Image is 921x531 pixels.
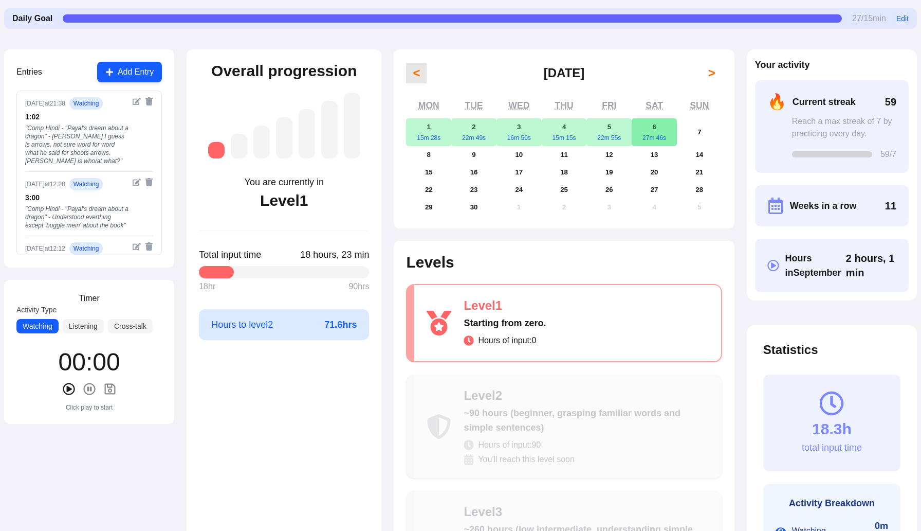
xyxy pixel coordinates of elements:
[542,181,587,199] button: September 25, 2025
[880,148,896,161] span: 59 /7
[470,168,478,176] abbr: September 16, 2025
[677,181,722,199] button: September 28, 2025
[690,100,709,111] abbr: Sunday
[586,146,632,164] button: September 12, 2025
[406,164,451,181] button: September 15, 2025
[586,134,632,142] div: 22m 55s
[708,65,715,81] span: >
[69,97,103,110] span: watching
[451,181,496,199] button: September 23, 2025
[607,203,611,211] abbr: October 3, 2025
[605,151,613,158] abbr: September 12, 2025
[66,403,113,412] div: Click play to start
[632,164,677,181] button: September 20, 2025
[25,244,65,253] div: [DATE] at 12:12
[651,151,658,158] abbr: September 13, 2025
[133,97,141,105] button: Edit entry
[677,199,722,216] button: October 5, 2025
[145,242,153,251] button: Delete entry
[472,123,475,131] abbr: September 2, 2025
[677,164,722,181] button: September 21, 2025
[695,168,703,176] abbr: September 21, 2025
[607,123,611,131] abbr: September 5, 2025
[208,142,225,158] div: Level 1: Starting from zero.
[896,13,909,24] button: Edit
[586,118,632,146] button: September 5, 202522m 55s
[260,191,308,210] div: Level 1
[253,126,270,158] div: Level 3: ~260 hours (low intermediate, understanding simple conversations)
[324,317,357,332] span: 71.6 hrs
[425,203,433,211] abbr: September 29, 2025
[199,280,215,293] span: 18 hr
[885,95,896,109] span: 59
[496,118,542,146] button: September 3, 202516m 50s
[496,164,542,181] button: September 17, 2025
[776,496,888,510] h3: Activity Breakdown
[602,100,616,111] abbr: Friday
[632,181,677,199] button: September 27, 2025
[632,146,677,164] button: September 13, 2025
[108,319,153,333] button: Cross-talk
[508,100,529,111] abbr: Wednesday
[464,504,709,520] div: Level 3
[464,387,709,404] div: Level 2
[651,168,658,176] abbr: September 20, 2025
[211,62,357,80] h2: Overall progression
[515,186,523,193] abbr: September 24, 2025
[406,181,451,199] button: September 22, 2025
[451,134,496,142] div: 22m 49s
[632,199,677,216] button: October 4, 2025
[451,164,496,181] button: September 16, 2025
[605,186,613,193] abbr: September 26, 2025
[16,305,162,315] label: Activity Type
[425,186,433,193] abbr: September 22, 2025
[652,123,656,131] abbr: September 6, 2025
[478,439,541,451] span: Hours of input: 90
[406,199,451,216] button: September 29, 2025
[562,123,566,131] abbr: September 4, 2025
[199,247,261,262] span: Total input time
[555,100,574,111] abbr: Thursday
[25,124,128,165] div: " Comp Hindi - "Payal's dream about a dragon" - [PERSON_NAME] I guess is arrows, not sure word fo...
[231,134,247,158] div: Level 2: ~90 hours (beginner, grasping familiar words and simple sentences)
[767,93,786,111] span: 🔥
[852,12,886,25] span: 27 / 15 min
[470,186,478,193] abbr: September 23, 2025
[496,134,542,142] div: 16m 50s
[321,101,338,158] div: Level 6: ~1,750 hours (advanced, understanding native media with effort)
[697,203,701,211] abbr: October 5, 2025
[406,134,451,142] div: 15m 28s
[472,151,475,158] abbr: September 9, 2025
[586,181,632,199] button: September 26, 2025
[300,247,369,262] span: Click to toggle between decimal and time format
[802,440,862,455] div: total input time
[245,175,324,189] div: You are currently in
[651,186,658,193] abbr: September 27, 2025
[542,164,587,181] button: September 18, 2025
[16,319,59,333] button: Watching
[792,115,896,140] div: Reach a max streak of 7 by practicing every day.
[496,146,542,164] button: September 10, 2025
[79,292,99,305] h3: Timer
[59,350,120,375] div: 00 : 00
[276,117,292,158] div: Level 4: ~525 hours (intermediate, understanding more complex conversations)
[632,118,677,146] button: September 6, 202527m 46s
[478,334,536,347] span: Hours of input: 0
[406,146,451,164] button: September 8, 2025
[697,128,701,136] abbr: September 7, 2025
[695,151,703,158] abbr: September 14, 2025
[560,186,568,193] abbr: September 25, 2025
[586,199,632,216] button: October 3, 2025
[677,118,722,146] button: September 7, 2025
[846,251,896,280] span: Click to toggle between decimal and time format
[97,62,162,82] button: Add Entry
[348,280,369,293] span: 90 hrs
[451,118,496,146] button: September 2, 202522m 49s
[542,118,587,146] button: September 4, 202515m 15s
[785,251,846,280] span: Hours in September
[885,199,896,213] span: 11
[515,168,523,176] abbr: September 17, 2025
[702,63,722,83] button: >
[464,406,709,435] div: ~90 hours (beginner, grasping familiar words and simple sentences)
[515,151,523,158] abbr: September 10, 2025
